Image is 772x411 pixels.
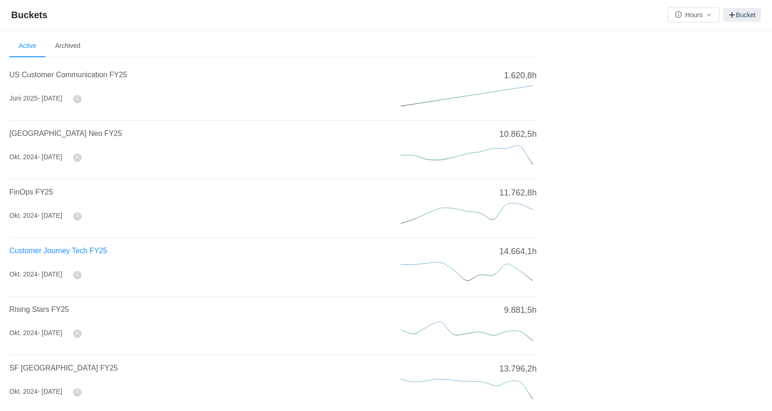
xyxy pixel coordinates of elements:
[38,270,62,278] span: - [DATE]
[9,364,118,372] a: SF [GEOGRAPHIC_DATA] FY25
[9,94,62,103] div: Juni 2025
[499,128,537,141] span: 10.862,5h
[504,304,537,317] span: 9.881,5h
[9,305,69,313] a: Rising Stars FY25
[38,329,62,337] span: - [DATE]
[9,387,62,397] div: Okt. 2024
[668,7,719,22] button: icon: clock-circleHoursicon: down
[38,212,62,219] span: - [DATE]
[9,152,62,162] div: Okt. 2024
[499,245,537,258] span: 14.664,1h
[75,214,80,218] i: icon: user
[9,129,122,137] a: [GEOGRAPHIC_DATA] Neo FY25
[9,328,62,338] div: Okt. 2024
[9,35,46,57] li: Active
[499,187,537,199] span: 11.762,8h
[499,363,537,375] span: 13.796,2h
[9,71,127,79] a: US Customer Communication FY25
[38,153,62,161] span: - [DATE]
[11,7,53,22] span: Buckets
[9,188,53,196] a: FinOps FY25
[75,96,80,101] i: icon: user
[9,211,62,221] div: Okt. 2024
[9,270,62,279] div: Okt. 2024
[38,388,62,395] span: - [DATE]
[9,247,107,255] a: Customer Journey Tech FY25
[38,94,62,102] span: - [DATE]
[75,331,80,336] i: icon: user
[46,35,89,57] li: Archived
[723,8,761,22] a: Bucket
[75,155,80,160] i: icon: user
[75,390,80,394] i: icon: user
[504,69,537,82] span: 1.620,8h
[75,272,80,277] i: icon: user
